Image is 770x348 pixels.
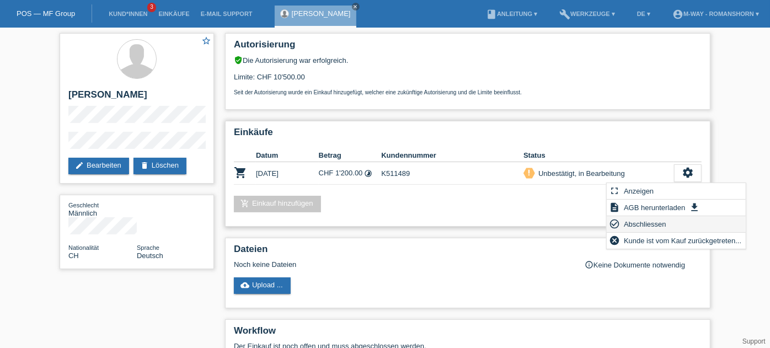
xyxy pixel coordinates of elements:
[292,9,351,18] a: [PERSON_NAME]
[672,9,683,20] i: account_circle
[381,149,523,162] th: Kundennummer
[682,167,694,179] i: settings
[365,169,373,178] i: 24 Raten
[68,158,129,174] a: editBearbeiten
[622,184,655,197] span: Anzeigen
[622,201,687,214] span: AGB herunterladen
[234,56,702,65] div: Die Autorisierung war erfolgreich.
[234,166,247,179] i: POSP00026716
[75,161,84,170] i: edit
[234,65,702,95] div: Limite: CHF 10'500.00
[319,149,382,162] th: Betrag
[559,9,570,20] i: build
[609,218,621,229] i: check_circle_outline
[352,3,360,10] a: close
[609,185,621,196] i: fullscreen
[195,10,258,17] a: E-Mail Support
[234,277,291,294] a: cloud_uploadUpload ...
[68,251,79,260] span: Schweiz
[234,39,702,56] h2: Autorisierung
[585,260,593,269] i: info_outline
[689,202,700,213] i: get_app
[140,161,149,170] i: delete
[256,149,319,162] th: Datum
[609,202,621,213] i: description
[68,202,99,208] span: Geschlecht
[632,10,656,17] a: DE ▾
[68,89,205,106] h2: [PERSON_NAME]
[68,244,99,251] span: Nationalität
[201,36,211,46] i: star_border
[234,56,243,65] i: verified_user
[526,169,533,176] i: priority_high
[742,338,766,345] a: Support
[68,201,137,217] div: Männlich
[17,9,75,18] a: POS — MF Group
[256,162,319,185] td: [DATE]
[240,199,249,208] i: add_shopping_cart
[240,281,249,290] i: cloud_upload
[554,10,621,17] a: buildWerkzeuge ▾
[153,10,195,17] a: Einkäufe
[535,168,625,179] div: Unbestätigt, in Bearbeitung
[523,149,674,162] th: Status
[234,260,571,269] div: Noch keine Dateien
[133,158,186,174] a: deleteLöschen
[353,4,359,9] i: close
[381,162,523,185] td: K511489
[622,217,668,231] span: Abschliessen
[234,89,702,95] p: Seit der Autorisierung wurde ein Einkauf hinzugefügt, welcher eine zukünftige Autorisierung und d...
[103,10,153,17] a: Kund*innen
[201,36,211,47] a: star_border
[234,127,702,143] h2: Einkäufe
[667,10,764,17] a: account_circlem-way - Romanshorn ▾
[234,196,321,212] a: add_shopping_cartEinkauf hinzufügen
[234,244,702,260] h2: Dateien
[585,260,702,269] div: Keine Dokumente notwendig
[486,9,497,20] i: book
[137,251,163,260] span: Deutsch
[147,3,156,12] span: 3
[319,162,382,185] td: CHF 1'200.00
[480,10,543,17] a: bookAnleitung ▾
[137,244,159,251] span: Sprache
[234,325,702,342] h2: Workflow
